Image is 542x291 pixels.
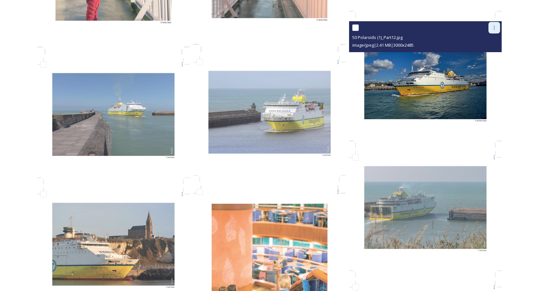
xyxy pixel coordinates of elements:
[349,21,502,147] img: 50 Polaroïds (1)_Part12.jpg
[193,56,346,182] img: 50 Polaroïds (1)_Part3.jpg
[352,42,414,48] span: image/jpeg | 2.41 MB | 3000 x 2485
[352,34,403,40] span: 50 Polaroïds (1)_Part12.jpg
[349,151,502,277] img: 50 Polaroïds (1)_Part5.jpg
[37,58,190,184] img: 50 Polaroïds (1)_Part4.jpg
